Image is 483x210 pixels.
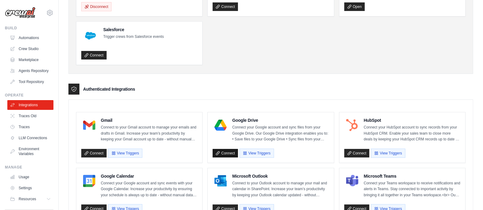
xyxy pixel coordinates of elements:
[232,180,329,198] p: Connect to your Outlook account to manage your mail and calendar in SharePoint. Increase your tea...
[214,175,227,187] img: Microsoft Outlook Logo
[232,125,329,143] p: Connect your Google account and sync files from your Google Drive. Our Google Drive integration e...
[364,125,460,143] p: Connect your HubSpot account to sync records from your HubSpot CRM. Enable your sales team to clo...
[213,149,238,157] a: Connect
[7,122,53,132] a: Traces
[7,77,53,87] a: Tool Repository
[7,183,53,193] a: Settings
[344,149,370,157] a: Connect
[101,125,197,143] p: Connect to your Gmail account to manage your emails and drafts in Gmail. Increase your team’s pro...
[83,175,95,187] img: Google Calendar Logo
[213,2,238,11] a: Connect
[7,144,53,159] a: Environment Variables
[7,66,53,76] a: Agents Repository
[83,86,135,92] h3: Authenticated Integrations
[103,34,164,40] p: Trigger crews from Salesforce events
[371,149,405,158] button: View Triggers
[103,27,164,33] h4: Salesforce
[81,2,112,11] button: Disconnect
[19,197,36,201] span: Resources
[346,119,358,131] img: HubSpot Logo
[240,149,274,158] button: View Triggers
[346,175,358,187] img: Microsoft Teams Logo
[101,180,197,198] p: Connect your Google account and sync events with your Google Calendar. Increase your productivity...
[364,180,460,198] p: Connect your Teams workspace to receive notifications and alerts in Teams. Stay connected to impo...
[5,7,35,19] img: Logo
[83,28,98,43] img: Salesforce Logo
[214,119,227,131] img: Google Drive Logo
[7,194,53,204] button: Resources
[364,117,460,123] h4: HubSpot
[108,149,142,158] button: View Triggers
[83,119,95,131] img: Gmail Logo
[7,133,53,143] a: LLM Connections
[101,173,197,179] h4: Google Calendar
[81,149,107,157] a: Connect
[5,165,53,170] div: Manage
[5,93,53,98] div: Operate
[364,173,460,179] h4: Microsoft Teams
[81,51,107,60] a: Connect
[5,26,53,31] div: Build
[344,2,365,11] a: Open
[7,111,53,121] a: Traces Old
[7,100,53,110] a: Integrations
[7,55,53,65] a: Marketplace
[7,172,53,182] a: Usage
[7,44,53,54] a: Crew Studio
[7,33,53,43] a: Automations
[232,117,329,123] h4: Google Drive
[232,173,329,179] h4: Microsoft Outlook
[101,117,197,123] h4: Gmail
